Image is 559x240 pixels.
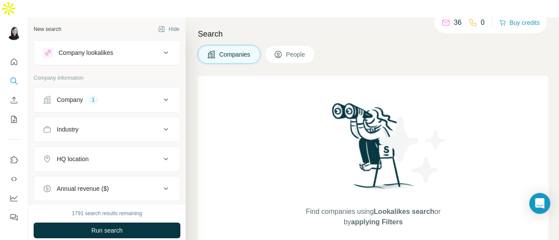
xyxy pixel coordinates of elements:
button: Quick start [7,54,21,70]
button: Use Surfe API [7,171,21,187]
span: People [286,50,306,59]
span: Run search [91,226,123,235]
div: Annual revenue ($) [57,184,109,193]
div: New search [34,25,61,33]
button: Dashboard [7,190,21,206]
div: 1791 search results remaining [72,210,142,217]
p: Company information [34,74,180,82]
img: Surfe Illustration - Woman searching with binoculars [328,101,419,198]
button: Annual revenue ($) [34,178,180,199]
div: HQ location [57,155,89,163]
button: Company lookalikes [34,42,180,63]
div: Open Intercom Messenger [529,193,550,214]
div: Industry [57,125,79,134]
img: Surfe Illustration - Stars [373,111,452,189]
button: My lists [7,112,21,127]
span: Lookalikes search [374,208,435,215]
span: applying Filters [351,218,403,226]
button: Industry [34,119,180,140]
button: HQ location [34,149,180,169]
button: Company1 [34,89,180,110]
button: Feedback [7,210,21,225]
button: Run search [34,223,180,238]
p: 0 [481,17,485,28]
h4: Search [198,28,549,40]
p: 36 [454,17,462,28]
img: Avatar [7,26,21,40]
div: Company [57,95,83,104]
span: Find companies using or by [303,206,443,227]
button: Search [7,73,21,89]
div: Company lookalikes [59,48,113,57]
span: Companies [219,50,251,59]
div: 1 [88,96,98,104]
button: Enrich CSV [7,92,21,108]
button: Use Surfe on LinkedIn [7,152,21,168]
button: Buy credits [499,17,540,29]
button: Hide [152,23,186,36]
